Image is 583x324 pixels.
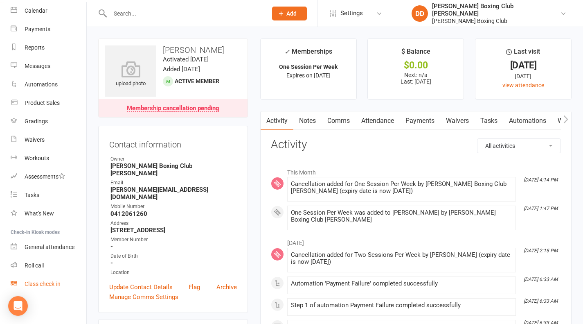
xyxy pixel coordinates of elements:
[291,251,512,265] div: Cancellation added for Two Sessions Per Week by [PERSON_NAME] (expiry date is now [DATE])
[503,111,552,130] a: Automations
[110,243,237,250] strong: -
[272,7,307,20] button: Add
[286,72,331,79] span: Expires on [DATE]
[110,203,237,211] div: Mobile Number
[11,75,86,94] a: Automations
[11,168,86,186] a: Assessments
[483,61,564,70] div: [DATE]
[271,138,561,151] h3: Activity
[25,81,58,88] div: Automations
[110,236,237,244] div: Member Number
[25,262,44,269] div: Roll call
[163,56,209,63] time: Activated [DATE]
[506,46,540,61] div: Last visit
[110,162,237,177] strong: [PERSON_NAME] Boxing Club [PERSON_NAME]
[11,2,86,20] a: Calendar
[340,4,363,23] span: Settings
[502,82,544,88] a: view attendance
[286,10,297,17] span: Add
[322,111,356,130] a: Comms
[11,94,86,112] a: Product Sales
[11,57,86,75] a: Messages
[291,280,512,287] div: Automation 'Payment Failure' completed successfully
[432,17,560,25] div: [PERSON_NAME] Boxing Club
[110,259,237,267] strong: -
[293,111,322,130] a: Notes
[11,275,86,293] a: Class kiosk mode
[11,112,86,131] a: Gradings
[11,149,86,168] a: Workouts
[440,111,475,130] a: Waivers
[271,164,561,177] li: This Month
[524,248,558,254] i: [DATE] 2:15 PM
[291,302,512,309] div: Step 1 of automation Payment Failure completed successfully
[412,5,428,22] div: DD
[109,282,173,292] a: Update Contact Details
[375,61,456,70] div: $0.00
[109,292,178,302] a: Manage Comms Settings
[110,155,237,163] div: Owner
[401,46,430,61] div: $ Balance
[11,131,86,149] a: Waivers
[127,105,219,112] div: Membership cancellation pending
[375,72,456,85] p: Next: n/a Last: [DATE]
[524,177,558,183] i: [DATE] 4:14 PM
[284,48,290,56] i: ✓
[110,179,237,187] div: Email
[475,111,503,130] a: Tasks
[11,20,86,39] a: Payments
[11,204,86,223] a: What's New
[524,206,558,211] i: [DATE] 1:47 PM
[110,227,237,234] strong: [STREET_ADDRESS]
[432,2,560,17] div: [PERSON_NAME] Boxing Club [PERSON_NAME]
[11,238,86,256] a: General attendance kiosk mode
[110,269,237,276] div: Location
[291,181,512,195] div: Cancellation added for One Session Per Week by [PERSON_NAME] Boxing Club [PERSON_NAME] (expiry da...
[25,7,47,14] div: Calendar
[11,256,86,275] a: Roll call
[11,186,86,204] a: Tasks
[108,8,261,19] input: Search...
[109,137,237,149] h3: Contact information
[110,220,237,227] div: Address
[110,252,237,260] div: Date of Birth
[279,63,338,70] strong: One Session Per Week
[25,210,54,217] div: What's New
[216,282,237,292] a: Archive
[25,173,65,180] div: Assessments
[105,61,156,88] div: upload photo
[189,282,200,292] a: Flag
[163,66,200,73] time: Added [DATE]
[25,192,39,198] div: Tasks
[356,111,400,130] a: Attendance
[25,118,48,125] div: Gradings
[25,63,50,69] div: Messages
[110,210,237,218] strong: 0412061260
[110,186,237,201] strong: [PERSON_NAME][EMAIL_ADDRESS][DOMAIN_NAME]
[11,39,86,57] a: Reports
[105,45,241,54] h3: [PERSON_NAME]
[8,296,28,316] div: Open Intercom Messenger
[524,298,558,304] i: [DATE] 6:33 AM
[25,100,60,106] div: Product Sales
[25,136,45,143] div: Waivers
[291,209,512,223] div: One Session Per Week was added to [PERSON_NAME] by [PERSON_NAME] Boxing Club [PERSON_NAME]
[524,276,558,282] i: [DATE] 6:33 AM
[284,46,332,61] div: Memberships
[25,44,45,51] div: Reports
[271,234,561,247] li: [DATE]
[175,78,219,84] span: Active member
[261,111,293,130] a: Activity
[25,244,74,250] div: General attendance
[483,72,564,81] div: [DATE]
[25,155,49,161] div: Workouts
[25,26,50,32] div: Payments
[400,111,440,130] a: Payments
[25,281,61,287] div: Class check-in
